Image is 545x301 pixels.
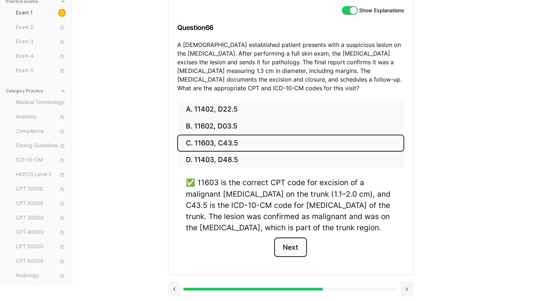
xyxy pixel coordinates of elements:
[13,140,69,152] button: Coding Guidelines
[177,135,404,152] button: C. 11603, C43.5
[13,126,69,137] button: Compliance
[13,97,69,108] button: Medical Terminology
[16,171,66,179] span: HCPCS Level II
[177,118,404,135] button: B. 11602, D03.5
[16,200,66,208] span: CPT 20000
[16,23,66,31] span: Exam 2
[16,142,66,150] span: Coding Guidelines
[13,256,69,267] button: CPT 60000
[16,257,66,265] span: CPT 60000
[3,85,69,97] button: Category Practice
[16,113,66,121] span: Anatomy
[16,214,66,222] span: CPT 30000
[13,183,69,195] button: CPT 10000
[13,36,69,48] button: Exam 3
[186,177,396,233] div: ✅ 11603 is the correct CPT code for excision of a malignant [MEDICAL_DATA] on the trunk (1.1–2.0 ...
[13,51,69,62] button: Exam 4
[13,22,69,33] button: Exam 2
[16,9,66,17] span: Exam 1
[177,152,404,169] button: D. 11403, D48.5
[13,270,69,282] button: Radiology
[13,154,69,166] button: ICD-10-CM
[16,67,66,75] span: Exam 5
[13,65,69,77] button: Exam 5
[177,17,404,38] h3: Question 66
[13,169,69,180] button: HCPCS Level II
[16,127,66,135] span: Compliance
[16,272,66,280] span: Radiology
[16,99,66,106] span: Medical Terminology
[13,198,69,209] button: CPT 20000
[274,237,307,257] button: Next
[13,7,69,19] button: Exam 1
[16,156,66,164] span: ICD-10-CM
[16,243,66,251] span: CPT 50000
[16,52,66,60] span: Exam 4
[16,228,66,236] span: CPT 40000
[13,111,69,123] button: Anatomy
[16,38,66,46] span: Exam 3
[13,241,69,253] button: CPT 50000
[359,8,404,13] label: Show Explanations
[13,212,69,224] button: CPT 30000
[13,227,69,238] button: CPT 40000
[16,185,66,193] span: CPT 10000
[177,40,404,92] p: A [DEMOGRAPHIC_DATA] established patient presents with a suspicious lesion on the [MEDICAL_DATA]....
[177,101,404,118] button: A. 11402, D22.5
